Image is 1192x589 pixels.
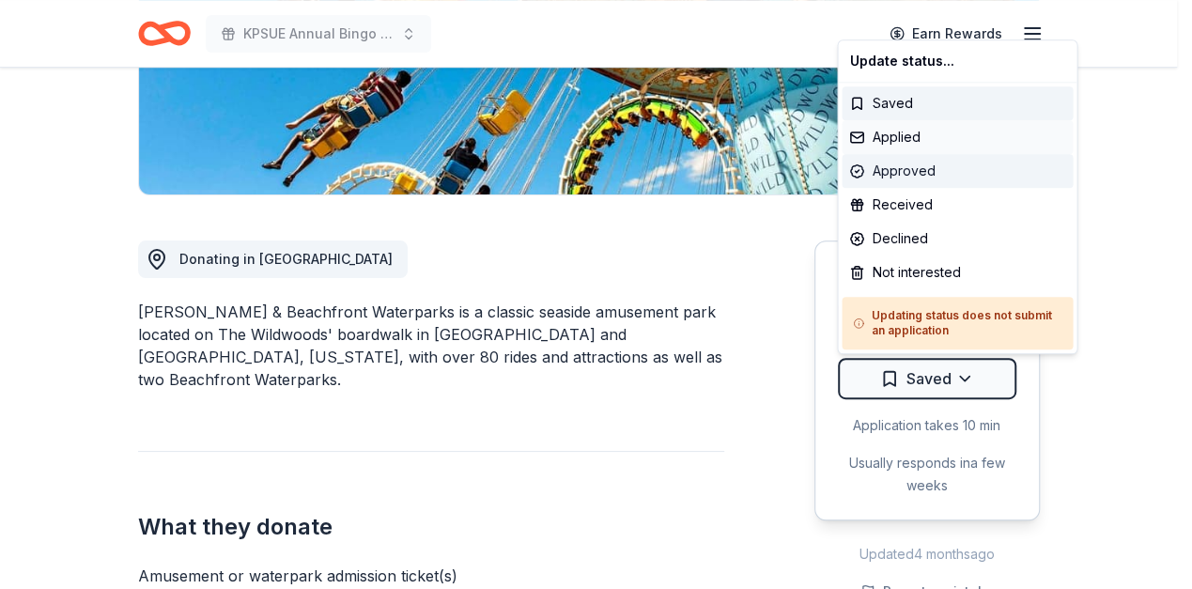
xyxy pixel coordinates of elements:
span: KPSUE Annual Bingo Night [243,23,394,45]
div: Not interested [842,256,1073,289]
div: Declined [842,222,1073,256]
h5: Updating status does not submit an application [853,308,1061,338]
div: Approved [842,154,1073,188]
div: Update status... [842,44,1073,78]
div: Saved [842,86,1073,120]
div: Received [842,188,1073,222]
div: Applied [842,120,1073,154]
